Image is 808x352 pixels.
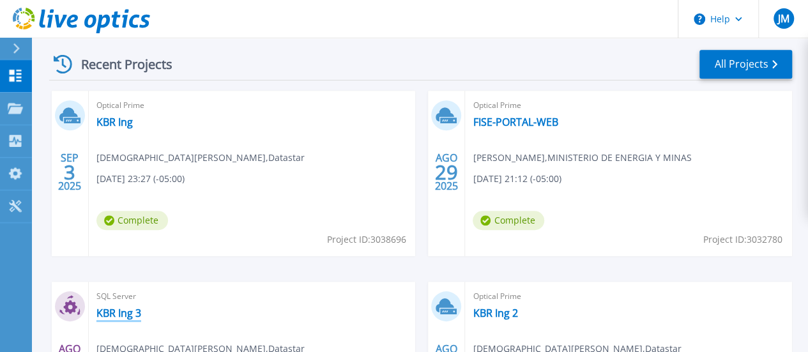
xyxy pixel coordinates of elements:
span: Project ID: 3032780 [703,233,782,247]
a: KBR Ing 3 [96,307,141,319]
span: Complete [473,211,544,230]
span: SQL Server [96,289,408,303]
span: 29 [435,167,458,178]
div: Recent Projects [49,49,190,80]
div: AGO 2025 [434,149,459,195]
span: Project ID: 3038696 [326,233,406,247]
a: KBR Ing 2 [473,307,517,319]
span: [DEMOGRAPHIC_DATA][PERSON_NAME] , Datastar [96,151,305,165]
span: [DATE] 21:12 (-05:00) [473,172,561,186]
div: SEP 2025 [57,149,82,195]
span: [PERSON_NAME] , MINISTERIO DE ENERGIA Y MINAS [473,151,691,165]
span: Optical Prime [473,98,784,112]
a: FISE-PORTAL-WEB [473,116,558,128]
span: Complete [96,211,168,230]
span: [DATE] 23:27 (-05:00) [96,172,185,186]
span: JM [777,13,789,24]
span: Optical Prime [96,98,408,112]
span: Optical Prime [473,289,784,303]
a: All Projects [699,50,792,79]
span: 3 [64,167,75,178]
a: KBR Ing [96,116,133,128]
